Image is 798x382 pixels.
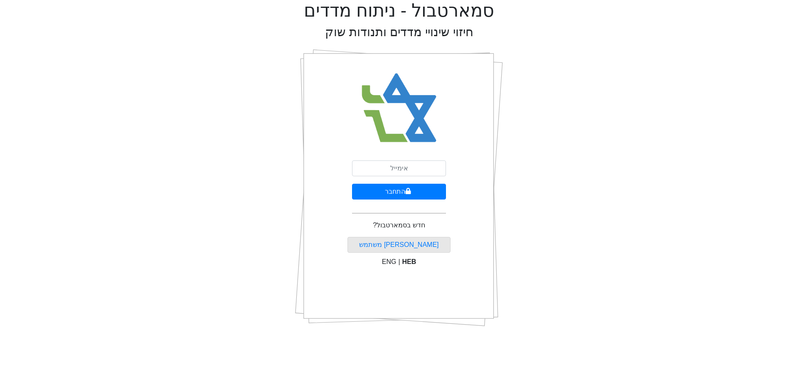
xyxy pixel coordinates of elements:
[359,241,438,248] a: [PERSON_NAME] משתמש
[352,184,446,200] button: התחבר
[325,25,473,39] h2: חיזוי שינויי מדדים ותנודות שוק
[398,258,400,265] span: |
[373,220,425,230] p: חדש בסמארטבול?
[352,160,446,176] input: אימייל
[347,237,451,253] button: [PERSON_NAME] משתמש
[354,62,444,154] img: Smart Bull
[402,258,416,265] span: HEB
[382,258,397,265] span: ENG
